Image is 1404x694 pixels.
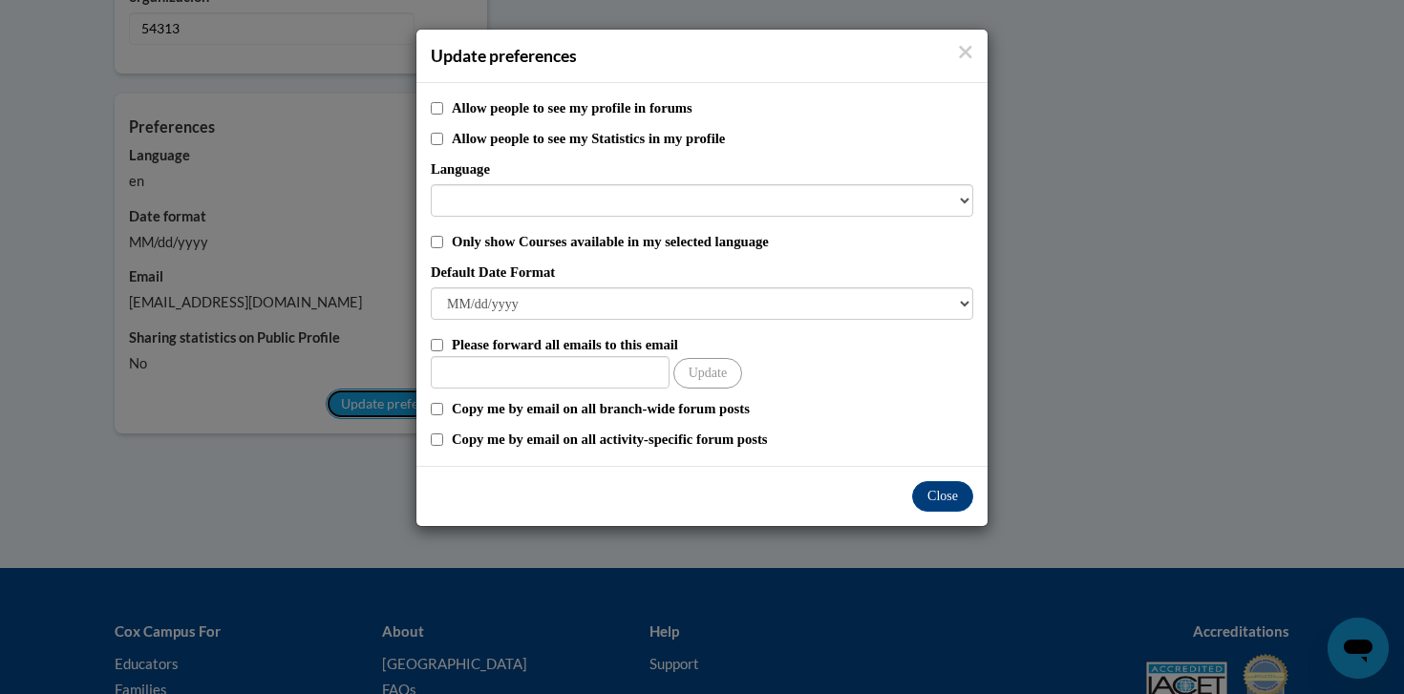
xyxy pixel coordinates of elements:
label: Only show Courses available in my selected language [452,231,973,252]
label: Copy me by email on all activity-specific forum posts [452,429,973,450]
input: Other Email [431,356,670,389]
label: Allow people to see my Statistics in my profile [452,128,973,149]
label: Allow people to see my profile in forums [452,97,973,118]
label: Language [431,158,973,179]
label: Copy me by email on all branch-wide forum posts [452,398,973,419]
label: Default Date Format [431,262,973,283]
label: Please forward all emails to this email [452,334,973,355]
